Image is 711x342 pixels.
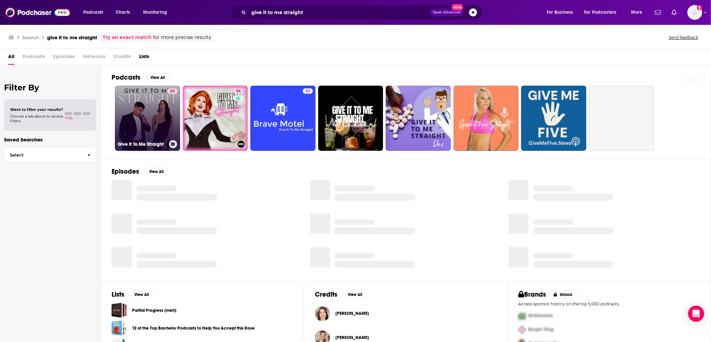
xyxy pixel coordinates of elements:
span: For Business [547,8,573,17]
h3: give it to me straight [47,34,97,41]
a: PodcastsView All [112,73,170,82]
img: User Profile [687,5,702,20]
span: Credits [114,51,131,65]
h2: Filter By [4,83,96,92]
a: Charts [111,7,134,18]
h3: Search [22,34,39,41]
span: Logged in as ehladik [687,5,702,20]
img: First Pro Logo [516,309,529,323]
span: Networks [83,51,106,65]
a: Partial Progress (meh) [112,303,127,318]
span: for more precise results [153,34,211,41]
span: New [452,4,464,10]
p: Saved Searches [4,136,96,143]
span: Monitoring [143,8,167,17]
button: Select [4,147,96,163]
span: McDonalds [529,313,553,319]
a: 58 [233,88,243,94]
a: 12 of the Top Bachelor Podcasts to Help You Accept this Rose [132,325,255,332]
button: Open AdvancedNew [430,8,464,16]
a: ListsView All [112,290,154,299]
a: Alexandra Madison [335,335,369,340]
div: Search podcasts, credits, & more... [237,5,489,20]
h3: Give It To Me Straight [118,141,166,147]
a: Partial Progress (meh) [132,307,176,314]
a: 66 [167,88,177,94]
img: Alexandra Madison [315,306,330,321]
button: View All [144,168,169,176]
span: 32 [305,88,310,95]
a: 32 [303,88,313,94]
span: Podcasts [83,8,103,17]
button: open menu [79,7,112,18]
span: [PERSON_NAME] [335,335,369,340]
svg: Add a profile image [697,5,702,10]
h2: Credits [315,290,337,299]
h2: Brands [518,290,546,299]
a: 32 [250,86,316,151]
a: 58 [183,86,248,151]
h2: Podcasts [112,73,140,82]
a: EpisodesView All [112,167,169,176]
button: open menu [542,7,582,18]
div: Open Intercom Messenger [688,306,704,322]
span: For Podcasters [584,8,617,17]
span: Open Advanced [433,11,461,14]
span: Burger King [529,327,554,333]
a: Show notifications dropdown [652,7,664,18]
img: Second Pro Logo [516,323,529,337]
span: Episodes [53,51,75,65]
button: Alexandra MadisonAlexandra Madison [315,303,496,324]
h2: Episodes [112,167,139,176]
button: Send feedback [667,35,700,40]
button: View All [343,291,367,299]
a: Alexandra Madison [335,311,369,316]
span: 66 [170,88,175,95]
a: Show notifications dropdown [669,7,679,18]
button: open menu [626,7,651,18]
span: Want to filter your results? [10,107,63,112]
h2: Lists [112,290,124,299]
span: More [631,8,642,17]
span: [PERSON_NAME] [335,311,369,316]
p: Access sponsor history on the top 5,000 podcasts. [518,301,700,306]
span: Podcasts [23,51,45,65]
button: open menu [138,7,176,18]
span: Choose a tab above to access filters. [10,114,63,123]
a: Lists [139,51,149,65]
span: Charts [116,8,130,17]
button: Unlock [549,291,577,299]
button: View All [146,74,170,82]
span: 58 [236,88,241,95]
a: 66Give It To Me Straight [115,86,180,151]
button: View All [130,291,154,299]
button: open menu [580,7,626,18]
a: 12 of the Top Bachelor Podcasts to Help You Accept this Rose [112,320,127,336]
span: Select [4,153,82,157]
button: Show profile menu [687,5,702,20]
a: CreditsView All [315,290,367,299]
input: Search podcasts, credits, & more... [249,7,430,18]
a: All [8,51,14,65]
a: Try an exact match [102,34,152,41]
img: Podchaser - Follow, Share and Rate Podcasts [5,6,70,19]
